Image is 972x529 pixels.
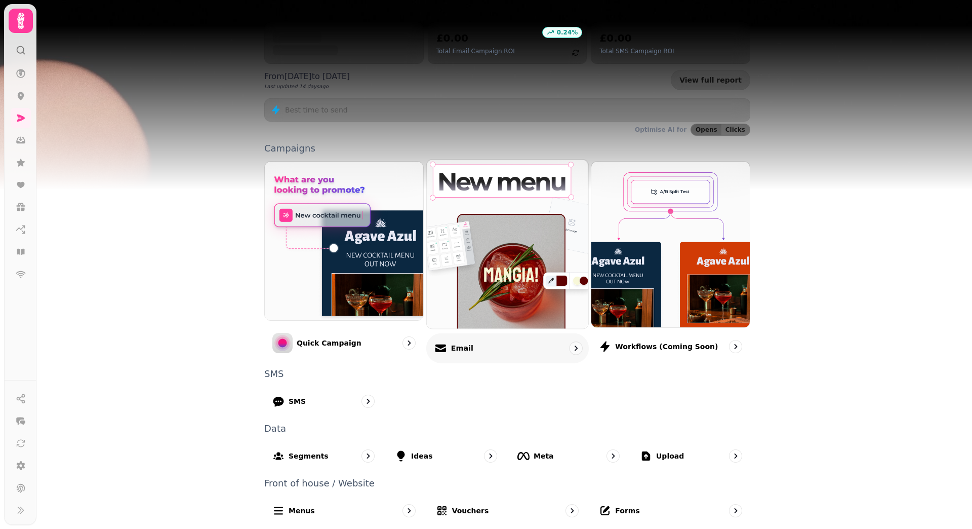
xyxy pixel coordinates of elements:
[264,387,383,416] a: SMS
[567,506,577,516] svg: go to
[608,451,618,461] svg: go to
[632,441,750,471] a: Upload
[404,506,414,516] svg: go to
[509,441,628,471] a: Meta
[451,343,473,353] p: Email
[452,506,489,516] p: Vouchers
[264,161,424,361] a: Quick CampaignQuick Campaign
[485,451,496,461] svg: go to
[436,47,515,55] p: Total Email Campaign ROI
[404,338,414,348] svg: go to
[731,342,741,352] svg: go to
[731,506,741,516] svg: go to
[599,47,674,55] p: Total SMS Campaign ROI
[289,506,315,516] p: Menus
[436,31,515,45] h2: £0.00
[615,342,718,352] p: Workflows (coming soon)
[363,396,373,406] svg: go to
[285,105,348,115] p: Best time to send
[289,396,306,406] p: SMS
[635,126,686,134] p: Optimise AI for
[721,124,750,135] button: Clicks
[264,369,750,379] p: SMS
[264,496,424,525] a: Menus
[264,83,350,90] p: Last updated 14 days ago
[419,151,596,337] img: Email
[265,162,423,320] img: Quick Campaign
[731,451,741,461] svg: go to
[264,479,750,488] p: Front of house / Website
[591,161,750,361] a: Workflows (coming soon)Workflows (coming soon)
[557,28,578,36] p: 0.24 %
[671,70,750,90] a: View full report
[387,441,505,471] a: Ideas
[289,451,329,461] p: Segments
[571,343,581,353] svg: go to
[567,44,584,61] button: refresh
[426,159,589,363] a: EmailEmail
[428,496,587,525] a: Vouchers
[264,70,350,83] p: From [DATE] to [DATE]
[264,441,383,471] a: Segments
[615,506,639,516] p: Forms
[656,451,684,461] p: Upload
[725,127,745,133] span: Clicks
[411,451,433,461] p: Ideas
[264,144,750,153] p: Campaigns
[691,124,721,135] button: Opens
[591,162,750,327] img: Workflows (coming soon)
[363,451,373,461] svg: go to
[264,424,750,433] p: Data
[297,338,361,348] p: Quick Campaign
[591,496,750,525] a: Forms
[599,31,674,45] h2: £0.00
[696,127,717,133] span: Opens
[534,451,554,461] p: Meta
